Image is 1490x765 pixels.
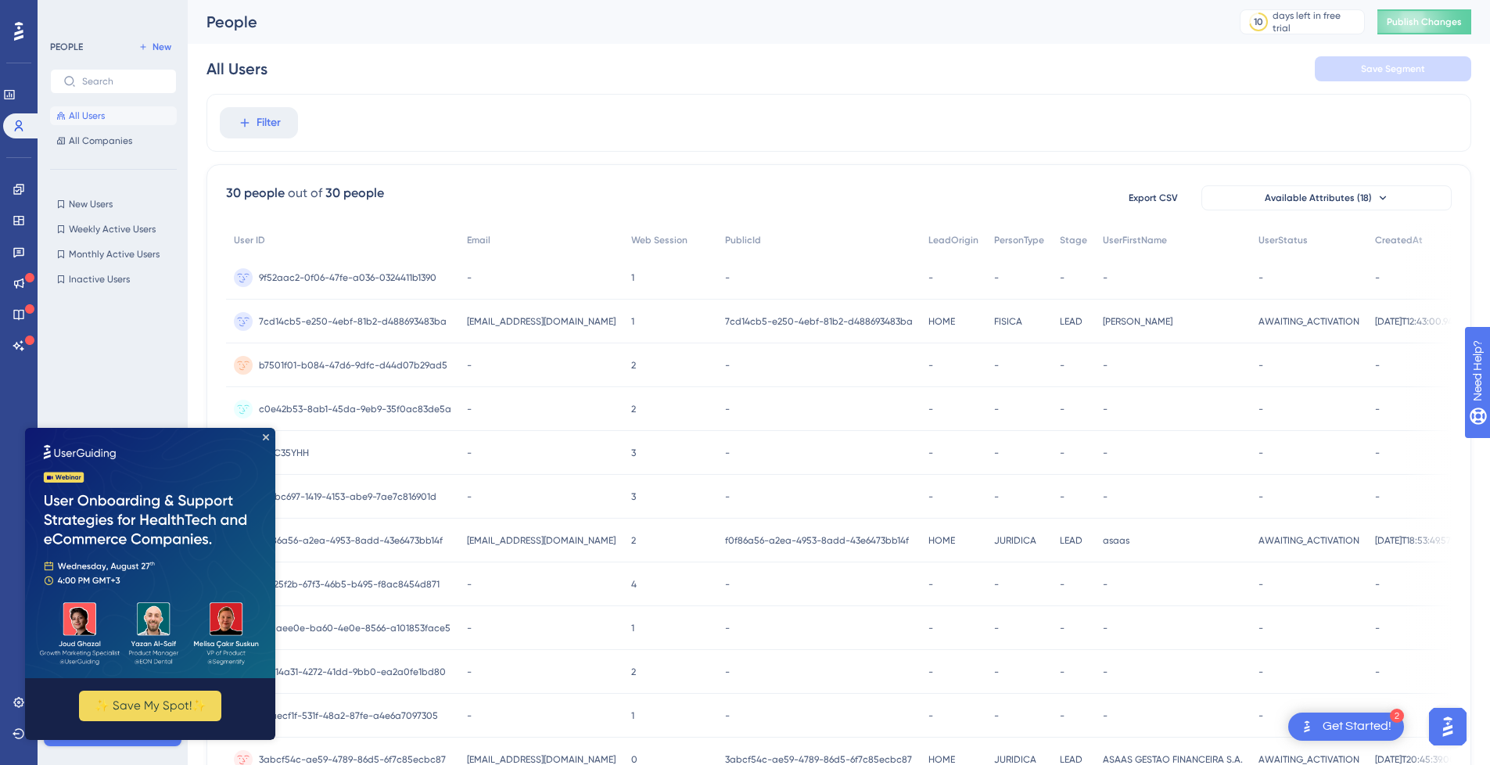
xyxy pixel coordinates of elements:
span: - [994,359,999,372]
span: c0e42b53-8ab1-45da-9eb9-35f0ac83de5a [259,403,451,415]
span: HOME [928,534,955,547]
span: - [725,578,730,591]
span: LeadOrigin [928,234,978,246]
span: Filter [257,113,281,132]
button: Publish Changes [1377,9,1471,34]
span: 2 [631,534,636,547]
span: - [1060,709,1065,722]
span: UserStatus [1258,234,1308,246]
button: Filter [220,107,298,138]
span: 3 [631,447,636,459]
span: e4514a31-4272-41dd-9bb0-ea2a0fe1bd80 [259,666,446,678]
span: [DATE]T12:43:00.941Z [1375,315,1461,328]
span: b26bc697-1419-4153-abe9-7ae7c816901d [259,490,436,503]
button: Save Segment [1315,56,1471,81]
span: - [467,490,472,503]
span: [EMAIL_ADDRESS][DOMAIN_NAME] [467,534,616,547]
button: Monthly Active Users [50,245,177,264]
span: - [1375,447,1380,459]
span: AWAITING_ACTIVATION [1258,534,1359,547]
span: - [994,271,999,284]
span: - [1103,709,1108,722]
span: - [1375,403,1380,415]
button: New Users [50,195,177,214]
span: 57925f2b-67f3-46b5-b495-f8ac8454d871 [259,578,440,591]
span: 60daee0e-ba60-4e0e-8566-a101853face5 [259,622,451,634]
span: Email [467,234,490,246]
span: - [1258,490,1263,503]
div: 2 [1390,709,1404,723]
button: Export CSV [1114,185,1192,210]
span: User ID [234,234,265,246]
div: Open Get Started! checklist, remaining modules: 2 [1288,713,1404,741]
span: - [928,271,933,284]
button: Available Attributes (18) [1201,185,1452,210]
div: Get Started! [1323,718,1391,735]
span: - [1258,359,1263,372]
span: - [1060,271,1065,284]
span: - [1103,271,1108,284]
span: - [1103,578,1108,591]
span: - [928,622,933,634]
span: - [994,447,999,459]
span: - [994,666,999,678]
span: - [1060,490,1065,503]
span: - [928,578,933,591]
span: - [725,622,730,634]
span: - [1060,622,1065,634]
span: - [1375,490,1380,503]
button: ✨ Save My Spot!✨ [54,263,196,293]
span: - [1060,666,1065,678]
div: 30 people [325,184,384,203]
span: - [928,709,933,722]
span: - [1258,578,1263,591]
span: - [725,403,730,415]
span: - [1375,271,1380,284]
span: 1 [631,271,634,284]
span: asaas [1103,534,1129,547]
span: - [1103,359,1108,372]
span: 1 [631,315,634,328]
span: All Users [69,110,105,122]
span: b7501f01-b084-47d6-9dfc-d44d07b29ad5 [259,359,447,372]
div: days left in free trial [1273,9,1359,34]
span: 7cd14cb5-e250-4ebf-81b2-d488693483ba [259,315,447,328]
span: [DATE]T18:53:49.579Z [1375,534,1460,547]
span: - [467,578,472,591]
span: 7cd14cb5-e250-4ebf-81b2-d488693483ba [725,315,913,328]
span: All Companies [69,135,132,147]
span: - [1258,622,1263,634]
span: Stage [1060,234,1087,246]
span: - [725,271,730,284]
span: - [994,578,999,591]
span: - [1375,709,1380,722]
span: 2 [631,666,636,678]
span: 1 [631,709,634,722]
span: - [994,490,999,503]
span: - [1258,271,1263,284]
span: 3 [631,490,636,503]
span: Save Segment [1361,63,1425,75]
span: 8daecf1f-531f-48a2-87fe-a4e6a7097305 [259,709,438,722]
span: - [467,403,472,415]
img: launcher-image-alternative-text [1298,717,1316,736]
span: [PERSON_NAME] [1103,315,1172,328]
span: New Users [69,198,113,210]
button: All Companies [50,131,177,150]
span: [EMAIL_ADDRESS][DOMAIN_NAME] [467,315,616,328]
div: People [206,11,1201,33]
span: - [928,403,933,415]
span: - [467,359,472,372]
span: - [928,359,933,372]
span: - [928,447,933,459]
span: - [1103,666,1108,678]
span: W5C35YHH [259,447,309,459]
span: - [1060,403,1065,415]
span: - [1060,578,1065,591]
span: f0f86a56-a2ea-4953-8add-43e6473bb14f [259,534,443,547]
span: - [928,490,933,503]
span: - [467,709,472,722]
div: out of [288,184,322,203]
span: HOME [928,315,955,328]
